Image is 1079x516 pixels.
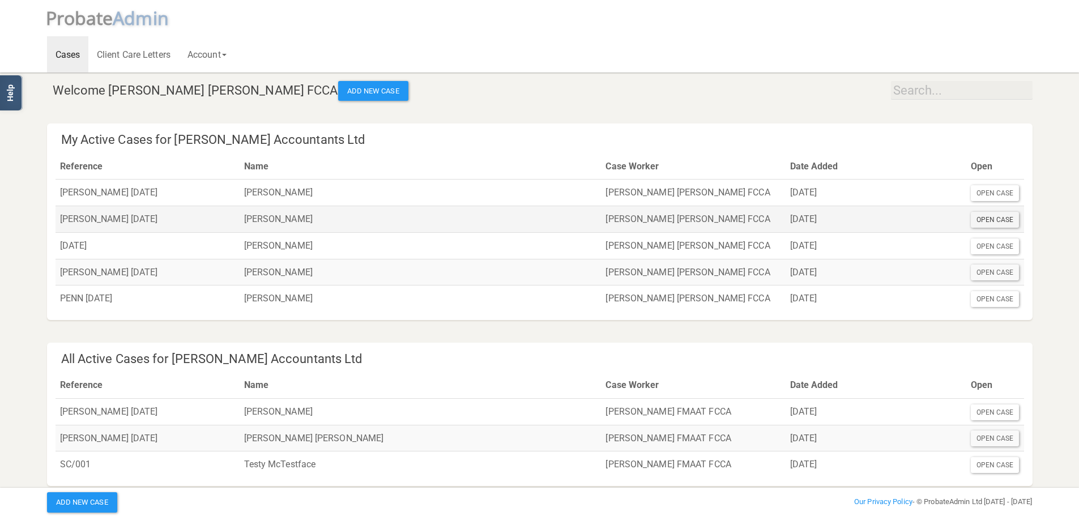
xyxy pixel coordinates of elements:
td: [PERSON_NAME] [240,398,602,425]
td: [DATE] [786,232,966,259]
div: Open Case [971,185,1020,201]
td: Testy McTestface [240,451,602,477]
div: Open Case [971,457,1020,473]
td: SC/001 [56,451,240,477]
div: Open Case [971,265,1020,280]
th: Open [966,153,1024,180]
h4: All Active Cases for [PERSON_NAME] Accountants Ltd [61,352,1024,366]
td: [DATE] [786,285,966,312]
span: dmin [124,6,168,30]
th: Name [240,153,602,180]
td: [PERSON_NAME] [240,285,602,312]
th: Reference [56,153,240,180]
button: Add New Case [47,492,117,513]
td: [DATE] [786,259,966,285]
th: Date Added [786,372,966,398]
td: [DATE] [786,206,966,232]
td: [DATE] [786,425,966,451]
td: [PERSON_NAME] [PERSON_NAME] [240,425,602,451]
td: [PERSON_NAME] [DATE] [56,259,240,285]
td: [PERSON_NAME] FMAAT FCCA [601,398,785,425]
div: Open Case [971,404,1020,420]
td: [PERSON_NAME] [DATE] [56,425,240,451]
td: [PERSON_NAME] [DATE] [56,180,240,206]
th: Case Worker [601,153,785,180]
div: Open Case [971,430,1020,446]
td: [PERSON_NAME] [PERSON_NAME] FCCA [601,206,785,232]
td: [PERSON_NAME] [240,232,602,259]
h4: Welcome [PERSON_NAME] [PERSON_NAME] FCCA [53,81,1033,101]
th: Date Added [786,153,966,180]
td: [PERSON_NAME] [PERSON_NAME] FCCA [601,232,785,259]
td: [PERSON_NAME] FMAAT FCCA [601,425,785,451]
td: [PERSON_NAME] [PERSON_NAME] FCCA [601,180,785,206]
td: [PERSON_NAME] [DATE] [56,398,240,425]
a: Account [179,36,235,73]
input: Search... [891,81,1033,100]
td: [PERSON_NAME] [PERSON_NAME] FCCA [601,285,785,312]
td: [DATE] [56,232,240,259]
a: Our Privacy Policy [854,497,912,506]
a: Cases [47,36,89,73]
span: robate [57,6,113,30]
th: Name [240,372,602,398]
th: Open [966,372,1024,398]
div: Open Case [971,291,1020,307]
span: P [46,6,113,30]
div: - © ProbateAdmin Ltd [DATE] - [DATE] [706,495,1040,509]
td: [PERSON_NAME] [240,206,602,232]
td: [PERSON_NAME] [DATE] [56,206,240,232]
div: Open Case [971,238,1020,254]
td: [PERSON_NAME] [PERSON_NAME] FCCA [601,259,785,285]
th: Case Worker [601,372,785,398]
td: [DATE] [786,398,966,425]
td: [PERSON_NAME] [240,180,602,206]
a: Client Care Letters [88,36,179,73]
span: A [113,6,169,30]
td: [DATE] [786,451,966,477]
td: PENN [DATE] [56,285,240,312]
button: Add New Case [338,81,408,101]
td: [PERSON_NAME] FMAAT FCCA [601,451,785,477]
td: [DATE] [786,180,966,206]
td: [PERSON_NAME] [240,259,602,285]
div: Open Case [971,212,1020,228]
th: Reference [56,372,240,398]
h4: My Active Cases for [PERSON_NAME] Accountants Ltd [61,133,1024,147]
